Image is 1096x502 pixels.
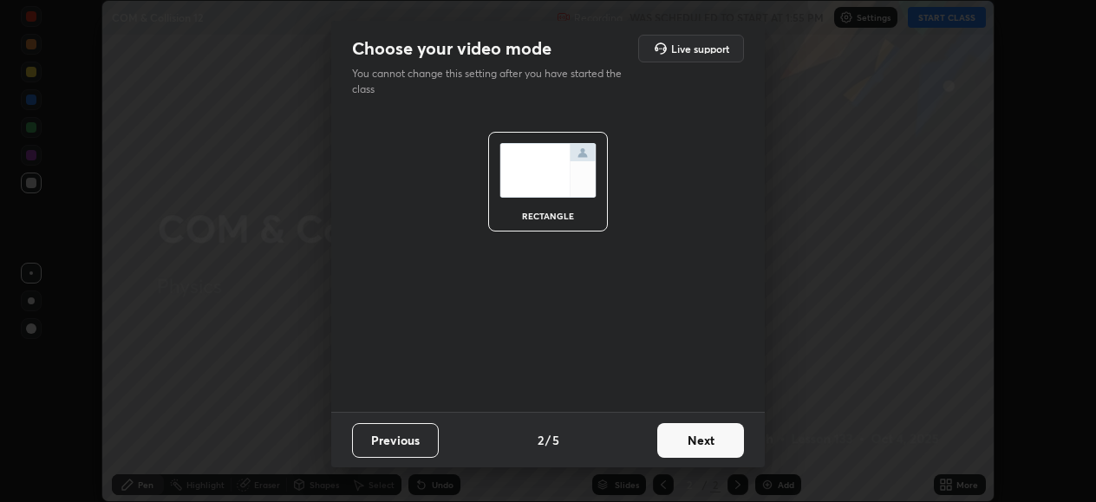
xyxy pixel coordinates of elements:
[657,423,744,458] button: Next
[352,66,633,97] p: You cannot change this setting after you have started the class
[499,143,597,198] img: normalScreenIcon.ae25ed63.svg
[538,431,544,449] h4: 2
[352,423,439,458] button: Previous
[671,43,729,54] h5: Live support
[545,431,551,449] h4: /
[352,37,551,60] h2: Choose your video mode
[552,431,559,449] h4: 5
[513,212,583,220] div: rectangle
